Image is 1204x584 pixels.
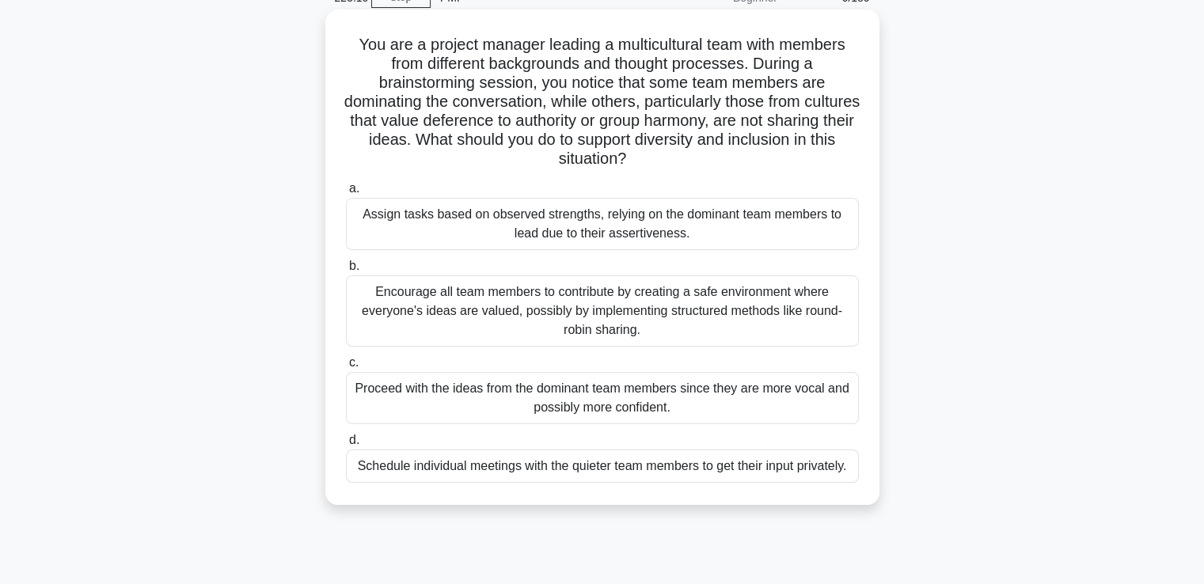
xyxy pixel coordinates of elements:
[346,275,859,347] div: Encourage all team members to contribute by creating a safe environment where everyone's ideas ar...
[349,181,359,195] span: a.
[344,35,860,169] h5: You are a project manager leading a multicultural team with members from different backgrounds an...
[349,355,359,369] span: c.
[346,372,859,424] div: Proceed with the ideas from the dominant team members since they are more vocal and possibly more...
[349,259,359,272] span: b.
[346,198,859,250] div: Assign tasks based on observed strengths, relying on the dominant team members to lead due to the...
[346,449,859,483] div: Schedule individual meetings with the quieter team members to get their input privately.
[349,433,359,446] span: d.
